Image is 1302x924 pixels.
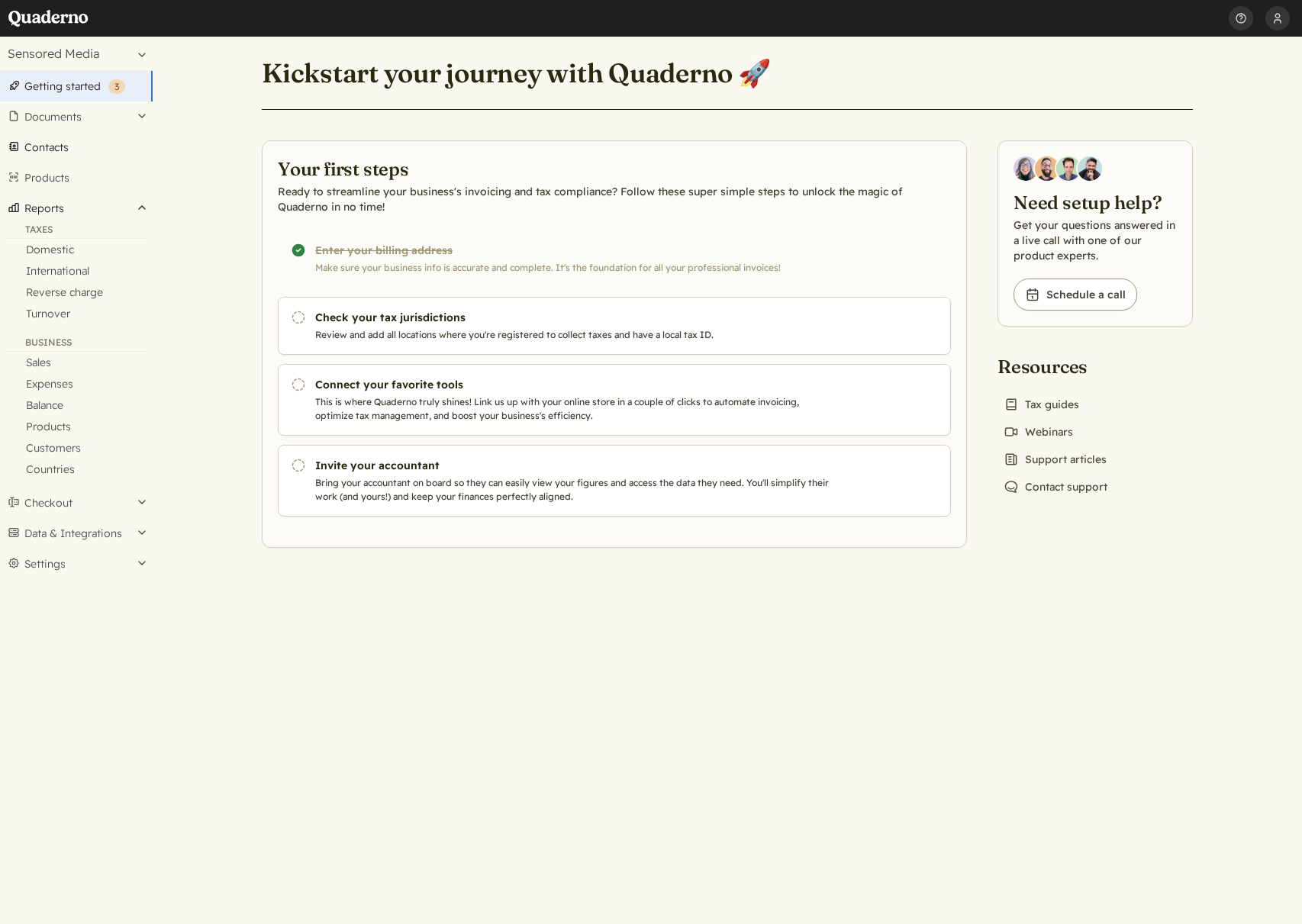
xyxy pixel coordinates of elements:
[278,364,951,436] a: Connect your favorite tools This is where Quaderno truly shines! Link us up with your online stor...
[278,445,951,517] a: Invite your accountant Bring your accountant on board so they can easily view your figures and ac...
[997,449,1113,470] a: Support articles
[1056,156,1081,181] img: Ivo Oltmans, Business Developer at Quaderno
[315,377,836,392] h3: Connect your favorite tools
[262,56,771,90] h1: Kickstart your journey with Quaderno 🚀
[1014,156,1038,181] img: Diana Carrasco, Account Executive at Quaderno
[997,476,1113,497] a: Contact support
[315,328,836,342] p: Review and add all locations where you're registered to collect taxes and have a local tax ID.
[1078,156,1102,181] img: Javier Rubio, DevRel at Quaderno
[315,476,836,504] p: Bring your accountant on board so they can easily view your figures and access the data they need...
[278,156,951,181] h2: Your first steps
[315,458,836,473] h3: Invite your accountant
[278,184,951,214] p: Ready to streamline your business's invoicing and tax compliance? Follow these super simple steps...
[997,421,1079,443] a: Webinars
[997,394,1085,415] a: Tax guides
[997,354,1113,378] h2: Resources
[315,395,836,423] p: This is where Quaderno truly shines! Link us up with your online store in a couple of clicks to a...
[114,81,119,92] span: 3
[1014,217,1177,263] p: Get your questions answered in a live call with one of our product experts.
[278,297,951,355] a: Check your tax jurisdictions Review and add all locations where you're registered to collect taxe...
[1014,278,1137,311] a: Schedule a call
[315,310,836,325] h3: Check your tax jurisdictions
[6,336,147,352] div: Business
[1035,156,1059,181] img: Jairo Fumero, Account Executive at Quaderno
[6,224,147,239] div: Taxes
[1014,190,1177,214] h2: Need setup help?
